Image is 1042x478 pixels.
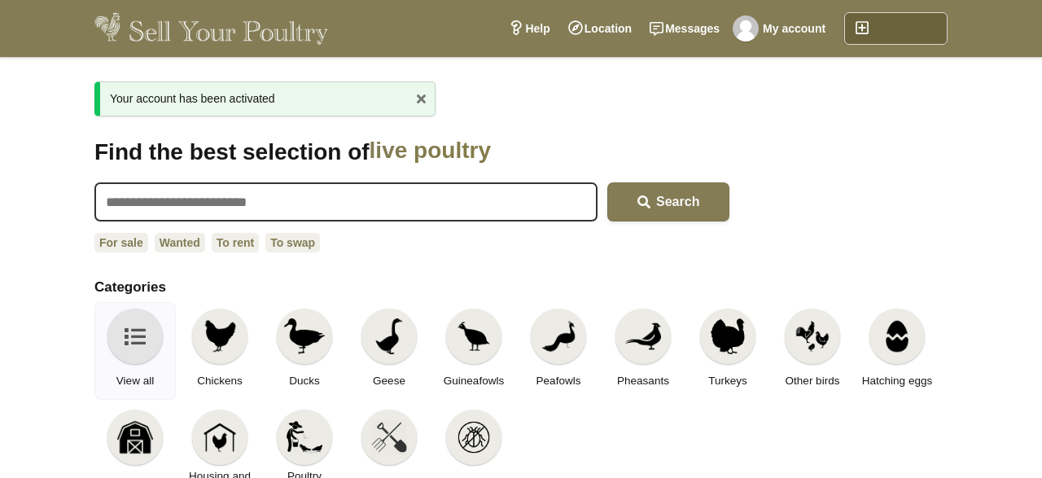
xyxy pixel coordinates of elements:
div: Your account has been activated [94,81,436,116]
h1: Find the best selection of [94,137,729,166]
span: View all [116,375,154,386]
a: Chickens Chickens [179,302,260,400]
a: Pheasants Pheasants [602,302,684,400]
a: Geese Geese [348,302,430,400]
a: Peafowls Peafowls [518,302,599,400]
img: Turkeys [710,318,746,354]
img: Other birds [795,318,830,354]
a: To swap [265,233,320,252]
a: Turkeys Turkeys [687,302,768,400]
a: Post an ad [844,12,948,45]
a: Messages [641,12,729,45]
img: Sell Your Poultry [94,12,328,45]
img: Ducks [284,318,325,354]
a: To rent [212,233,259,252]
a: View all [94,302,176,400]
img: Geese [371,318,407,354]
span: Guineafowls [444,375,504,386]
span: Geese [373,375,405,386]
img: Chickens [202,318,238,354]
button: Search [607,182,729,221]
a: Guineafowls Guineafowls [433,302,514,400]
a: Help [500,12,558,45]
img: Poultry breeders [287,419,322,455]
a: My account [729,12,834,45]
span: Hatching eggs [862,375,932,386]
img: Pheasants [625,318,661,354]
img: Rebecca [733,15,759,42]
img: Services [371,419,407,455]
span: Other birds [786,375,840,386]
img: Guineafowls [456,318,492,354]
span: Search [656,195,699,208]
img: Peafowls [541,318,576,354]
h2: Categories [94,279,948,296]
a: Ducks Ducks [264,302,345,400]
span: Peafowls [536,375,581,386]
span: Ducks [289,375,320,386]
a: Wanted [155,233,205,252]
span: Chickens [197,375,243,386]
span: Turkeys [708,375,747,386]
a: Location [559,12,641,45]
a: For sale [94,233,148,252]
a: Other birds Other birds [772,302,853,400]
span: Pheasants [617,375,669,386]
img: Country stores [117,419,153,455]
a: Hatching eggs Hatching eggs [856,302,938,400]
img: Hatching eggs [879,318,915,354]
span: live poultry [370,137,642,166]
img: Pest control [456,419,492,455]
img: Housing and accessories [202,419,238,455]
a: x [409,86,433,111]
